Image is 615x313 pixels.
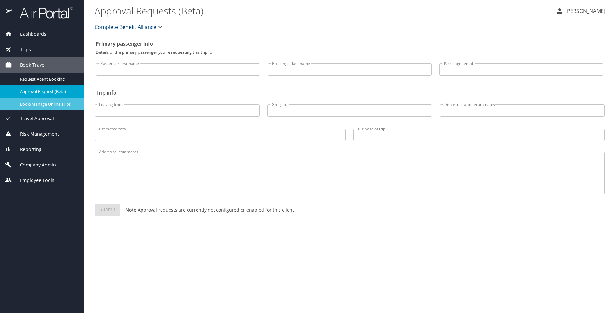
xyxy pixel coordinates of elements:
[12,115,54,122] span: Travel Approval
[12,146,41,153] span: Reporting
[13,6,73,19] img: airportal-logo.png
[12,62,46,69] span: Book Travel
[95,23,156,32] span: Complete Benefit Alliance
[12,46,31,53] span: Trips
[92,21,167,33] button: Complete Benefit Alliance
[125,207,138,213] strong: Note:
[96,50,603,54] p: Details of the primary passenger you're requesting this trip for
[96,88,603,98] h2: Trip info
[20,76,77,82] span: Request Agent Booking
[96,39,603,49] h2: Primary passenger info
[6,6,13,19] img: icon-airportal.png
[12,161,56,168] span: Company Admin
[120,206,294,213] p: Approval requests are currently not configured or enabled for this client
[553,5,608,17] button: [PERSON_NAME]
[20,101,77,107] span: Book/Manage Online Trips
[12,130,59,138] span: Risk Management
[95,1,551,21] h1: Approval Requests (Beta)
[20,89,77,95] span: Approval Request (Beta)
[12,31,46,38] span: Dashboards
[12,177,54,184] span: Employee Tools
[564,7,605,15] p: [PERSON_NAME]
